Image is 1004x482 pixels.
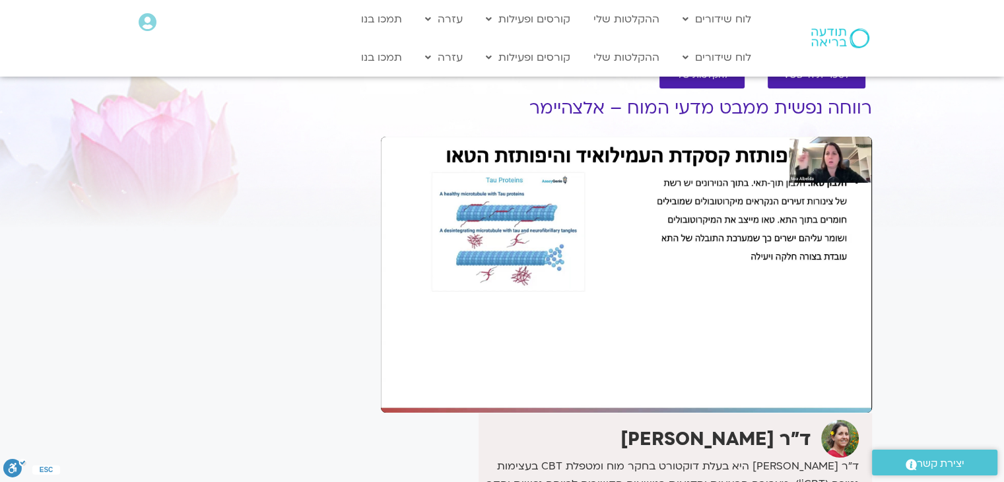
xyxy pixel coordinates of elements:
img: תודעה בריאה [811,28,869,48]
img: ד"ר נועה אלבלדה [821,420,859,458]
a: ההקלטות שלי [587,45,666,70]
a: עזרה [418,7,469,32]
a: יצירת קשר [872,450,997,475]
span: יצירת קשר [917,455,964,473]
a: ההקלטות שלי [587,7,666,32]
a: עזרה [418,45,469,70]
h1: רווחה נפשית ממבט מדעי המוח – אלצהיימר [381,98,872,118]
span: לספריית ה-VOD [784,71,850,81]
a: תמכו בנו [354,7,409,32]
strong: ד"ר [PERSON_NAME] [620,427,811,452]
a: קורסים ופעילות [479,45,577,70]
span: להקלטות שלי [675,71,729,81]
a: תמכו בנו [354,45,409,70]
a: לוח שידורים [676,45,758,70]
a: קורסים ופעילות [479,7,577,32]
a: לוח שידורים [676,7,758,32]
